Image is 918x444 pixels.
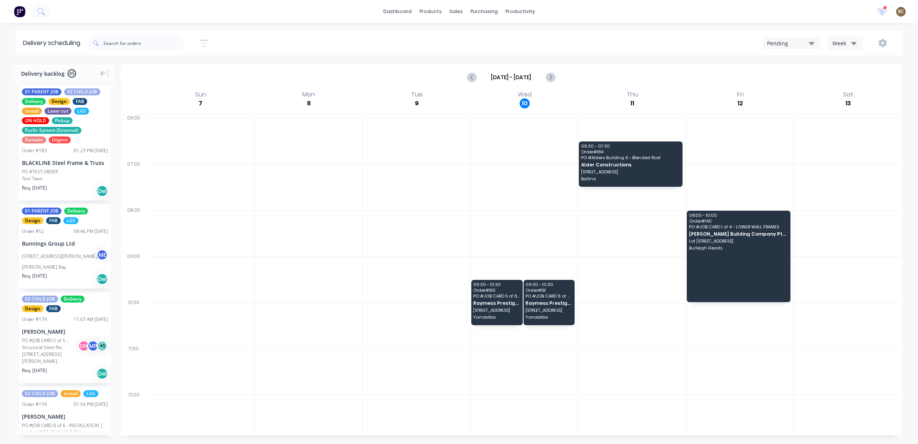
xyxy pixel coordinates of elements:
div: 10 [520,98,530,108]
div: purchasing [467,6,502,17]
div: Delivery scheduling [15,31,88,55]
div: [PERSON_NAME] Bay [22,264,108,271]
span: 02 CHILD JOB [64,88,100,95]
div: 9 [412,98,422,108]
span: LGS [74,108,89,115]
span: Delivery [61,296,85,303]
div: Wed [515,91,534,98]
div: 11:07 AM [DATE] [74,316,108,323]
span: Alder Constructions [581,162,679,167]
span: [STREET_ADDRESS] [581,170,679,174]
div: Tue [409,91,425,98]
div: Sun [193,91,209,98]
div: Sat [841,91,855,98]
div: D N [78,340,89,352]
div: 06:00 [121,113,147,160]
span: Delivery [22,98,46,105]
span: Design [22,217,43,224]
span: Design [48,98,70,105]
span: Order # 140 [689,219,787,223]
span: 02 CHILD JOB [22,390,58,397]
div: PO #TEST ORDER [22,168,58,175]
div: Mon [300,91,317,98]
div: + 1 [96,340,108,352]
span: Burleigh Heads [689,246,787,250]
div: 08:00 [121,206,147,252]
span: 08:00 - 10:00 [689,213,787,218]
span: PO # JOB CARD 5 of 6 - UPPER STRUCTURAL STEEL [473,294,520,298]
span: Urgent [49,136,71,143]
div: 11 [627,98,637,108]
span: FAB [46,217,61,224]
div: 13 [843,98,853,108]
div: Fri [735,91,746,98]
span: PO # JOB CARD 1 of 4 - LOWER WALL FRAMES [689,224,787,229]
div: 01:54 PM [DATE] [74,401,108,408]
div: Order # 183 [22,147,47,154]
div: sales [446,6,467,17]
span: Req. [DATE] [22,367,47,374]
input: Search for orders [103,35,184,51]
span: Install [61,390,81,397]
div: Del [96,368,108,379]
div: M E [96,249,108,261]
span: BC [898,8,904,15]
span: LGS [83,390,98,397]
span: Install [22,108,42,115]
span: Req. [DATE] [22,185,47,191]
span: Yarrabilba [473,315,520,319]
div: Bunnings Group Ltd [22,239,108,248]
span: [STREET_ADDRESS] [473,308,520,313]
span: PO # JOB CARD 6 of 6 - ROOF TRUSSES [525,294,572,298]
div: [STREET_ADDRESS][PERSON_NAME] [22,253,97,260]
div: [PERSON_NAME] [22,358,108,365]
span: Raymess Prestige Builders Pty Ltd [473,301,520,306]
div: 12 [735,98,745,108]
span: Order # 150 [473,288,520,293]
span: FAB [73,98,87,105]
div: Week [832,39,855,47]
span: Order # 184 [581,150,679,154]
span: 09:30 - 10:30 [473,282,520,287]
span: 09:30 - 10:30 [525,282,572,287]
div: BLACKLINE Steel Frame & Truss [22,159,108,167]
span: FAB [46,305,61,312]
div: Thu [624,91,640,98]
div: Test Town [22,175,108,182]
span: [STREET_ADDRESS] [525,308,572,313]
div: PO #JOB CARD 5 of 5 - Structural Steel No.[STREET_ADDRESS] [22,337,80,358]
span: Purlin System (External) [22,127,81,134]
div: Del [96,273,108,285]
span: Order # 151 [525,288,572,293]
div: M P [87,340,99,352]
span: 02 CHILD JOB [22,296,58,303]
span: Pickup [52,117,73,124]
div: Order # 179 [22,316,47,323]
div: 09:46 PM [DATE] [74,228,108,235]
div: Pending [767,39,809,47]
div: Del [96,185,108,197]
div: Order # 174 [22,401,47,408]
div: PO #JOB CARD 6 of 6 - INSTALLATION | Lot 3, #[GEOGRAPHIC_DATA] [22,422,108,436]
div: 7 [196,98,205,108]
div: 11:00 [121,344,147,390]
span: Design [22,305,43,312]
span: LGS [63,217,78,224]
div: 01:23 PM [DATE] [74,147,108,154]
a: dashboard [379,6,416,17]
button: Pending [763,37,820,49]
div: productivity [502,6,539,17]
span: Remake [22,136,46,143]
span: PO # Alders Building A - Blended Roof [581,155,679,160]
span: Ballina [581,176,679,181]
span: Delivery backlog [21,70,65,78]
img: Factory [14,6,25,17]
span: [PERSON_NAME] Building Company Pty Ltd [689,231,787,236]
span: ON HOLD [22,117,49,124]
span: Delivery [64,208,88,215]
span: Yarrabilba [525,315,572,319]
div: 09:00 [121,252,147,298]
span: 01 PARENT JOB [22,208,61,215]
span: Raymess Prestige Builders Pty Ltd [525,301,572,306]
div: 10:00 [121,298,147,344]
